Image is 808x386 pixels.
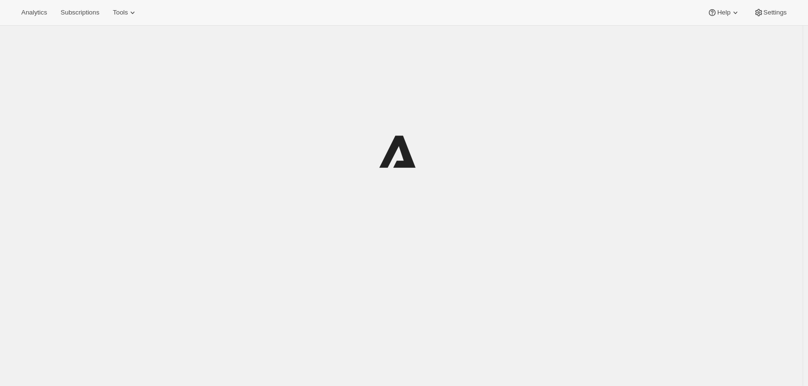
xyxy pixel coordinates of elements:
[113,9,128,16] span: Tools
[748,6,793,19] button: Settings
[21,9,47,16] span: Analytics
[107,6,143,19] button: Tools
[763,9,787,16] span: Settings
[717,9,730,16] span: Help
[55,6,105,19] button: Subscriptions
[15,6,53,19] button: Analytics
[60,9,99,16] span: Subscriptions
[702,6,746,19] button: Help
